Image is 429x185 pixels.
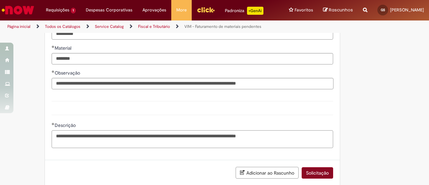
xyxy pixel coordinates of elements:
span: Material [55,45,73,51]
span: Requisições [46,7,69,13]
a: Página inicial [7,24,30,29]
input: Observação [52,78,333,89]
span: Favoritos [295,7,313,13]
input: Pedido [52,28,333,40]
a: Service Catalog [95,24,124,29]
span: Rascunhos [329,7,353,13]
img: ServiceNow [1,3,35,17]
a: VIM - Faturamento de materiais pendentes [184,24,261,29]
span: Observação [55,70,81,76]
span: Descrição [55,122,77,128]
p: +GenAi [247,7,263,15]
span: Obrigatório Preenchido [52,123,55,125]
span: Obrigatório Preenchido [52,70,55,73]
span: Obrigatório Preenchido [52,45,55,48]
input: Material [52,53,333,64]
button: Solicitação [302,167,333,179]
span: [PERSON_NAME] [390,7,424,13]
ul: Trilhas de página [5,20,281,33]
img: click_logo_yellow_360x200.png [197,5,215,15]
a: Rascunhos [323,7,353,13]
button: Adicionar ao Rascunho [236,167,299,179]
span: Despesas Corporativas [86,7,132,13]
a: Todos os Catálogos [45,24,80,29]
a: Fiscal e Tributário [138,24,170,29]
span: More [176,7,187,13]
div: Padroniza [225,7,263,15]
span: GS [381,8,385,12]
textarea: Descrição [52,130,333,148]
span: Aprovações [142,7,166,13]
span: 1 [71,8,76,13]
